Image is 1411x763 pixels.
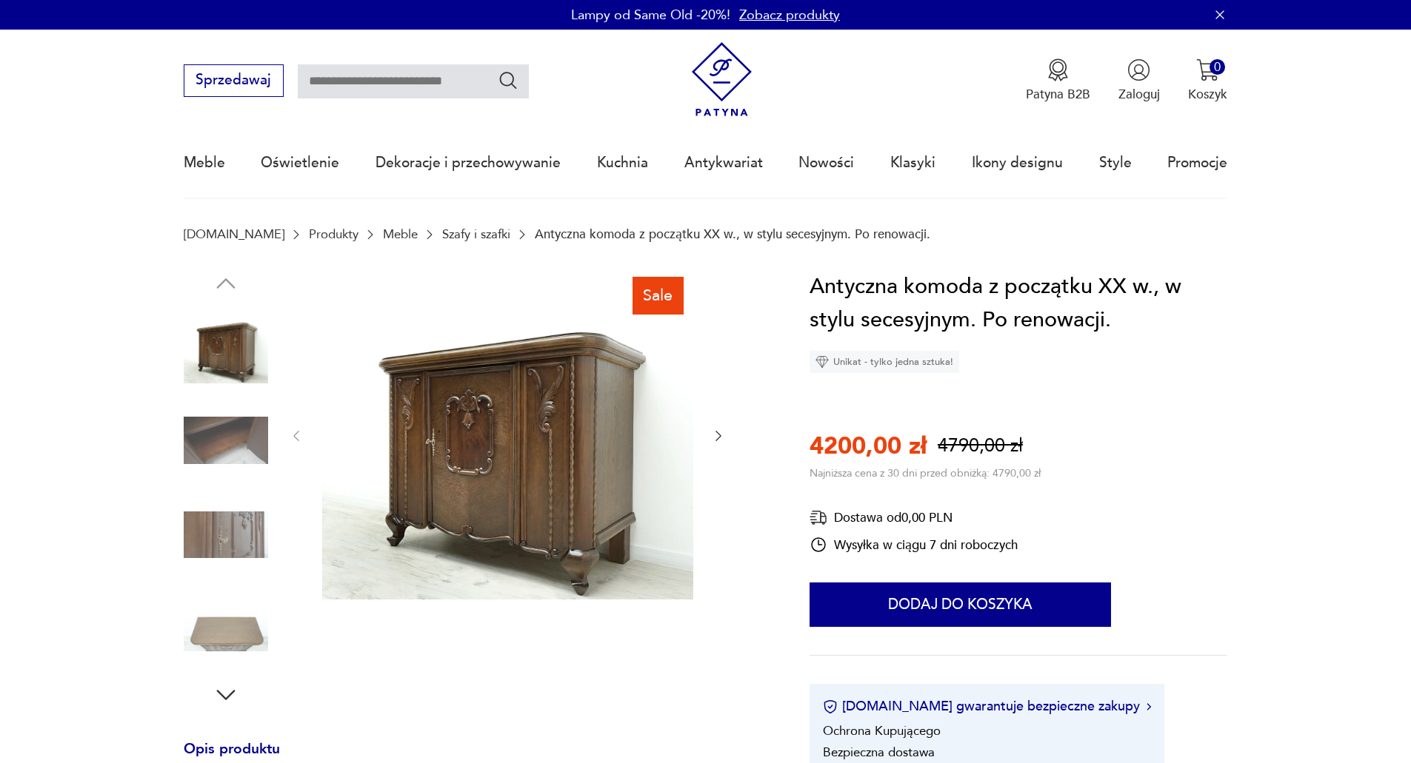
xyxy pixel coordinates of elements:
[1099,129,1132,197] a: Style
[972,129,1063,197] a: Ikony designu
[1026,58,1090,103] a: Ikona medaluPatyna B2B
[376,129,561,197] a: Dekoracje i przechowywanie
[322,270,693,599] img: Zdjęcie produktu Antyczna komoda z początku XX w., w stylu secesyjnym. Po renowacji.
[823,697,1151,716] button: [DOMAIN_NAME] gwarantuje bezpieczne zakupy
[1147,703,1151,710] img: Ikona strzałki w prawo
[810,508,1018,527] div: Dostawa od 0,00 PLN
[184,75,284,87] a: Sprzedawaj
[1188,58,1227,103] button: 0Koszyk
[798,129,854,197] a: Nowości
[810,536,1018,554] div: Wysyłka w ciągu 7 dni roboczych
[597,129,648,197] a: Kuchnia
[684,42,759,117] img: Patyna - sklep z meblami i dekoracjami vintage
[184,493,268,577] img: Zdjęcie produktu Antyczna komoda z początku XX w., w stylu secesyjnym. Po renowacji.
[810,582,1111,627] button: Dodaj do koszyka
[810,508,827,527] img: Ikona dostawy
[1196,58,1219,81] img: Ikona koszyka
[938,433,1023,459] p: 4790,00 zł
[383,227,418,241] a: Meble
[1118,58,1160,103] button: Zaloguj
[442,227,510,241] a: Szafy i szafki
[184,64,284,97] button: Sprzedawaj
[184,587,268,671] img: Zdjęcie produktu Antyczna komoda z początku XX w., w stylu secesyjnym. Po renowacji.
[810,466,1041,480] p: Najniższa cena z 30 dni przed obniżką: 4790,00 zł
[684,129,763,197] a: Antykwariat
[815,355,829,369] img: Ikona diamentu
[184,227,284,241] a: [DOMAIN_NAME]
[823,699,838,714] img: Ikona certyfikatu
[184,304,268,389] img: Zdjęcie produktu Antyczna komoda z początku XX w., w stylu secesyjnym. Po renowacji.
[1118,86,1160,103] p: Zaloguj
[309,227,358,241] a: Produkty
[1026,86,1090,103] p: Patyna B2B
[1047,58,1070,81] img: Ikona medalu
[823,722,941,739] li: Ochrona Kupującego
[810,270,1227,337] h1: Antyczna komoda z początku XX w., w stylu secesyjnym. Po renowacji.
[1127,58,1150,81] img: Ikonka użytkownika
[261,129,339,197] a: Oświetlenie
[498,70,519,91] button: Szukaj
[823,744,935,761] li: Bezpieczna dostawa
[810,430,927,463] p: 4200,00 zł
[535,227,930,241] p: Antyczna komoda z początku XX w., w stylu secesyjnym. Po renowacji.
[1210,59,1225,75] div: 0
[739,6,840,24] a: Zobacz produkty
[1188,86,1227,103] p: Koszyk
[633,277,684,314] div: Sale
[1026,58,1090,103] button: Patyna B2B
[184,129,225,197] a: Meble
[810,351,959,373] div: Unikat - tylko jedna sztuka!
[184,398,268,483] img: Zdjęcie produktu Antyczna komoda z początku XX w., w stylu secesyjnym. Po renowacji.
[1167,129,1227,197] a: Promocje
[890,129,935,197] a: Klasyki
[571,6,730,24] p: Lampy od Same Old -20%!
